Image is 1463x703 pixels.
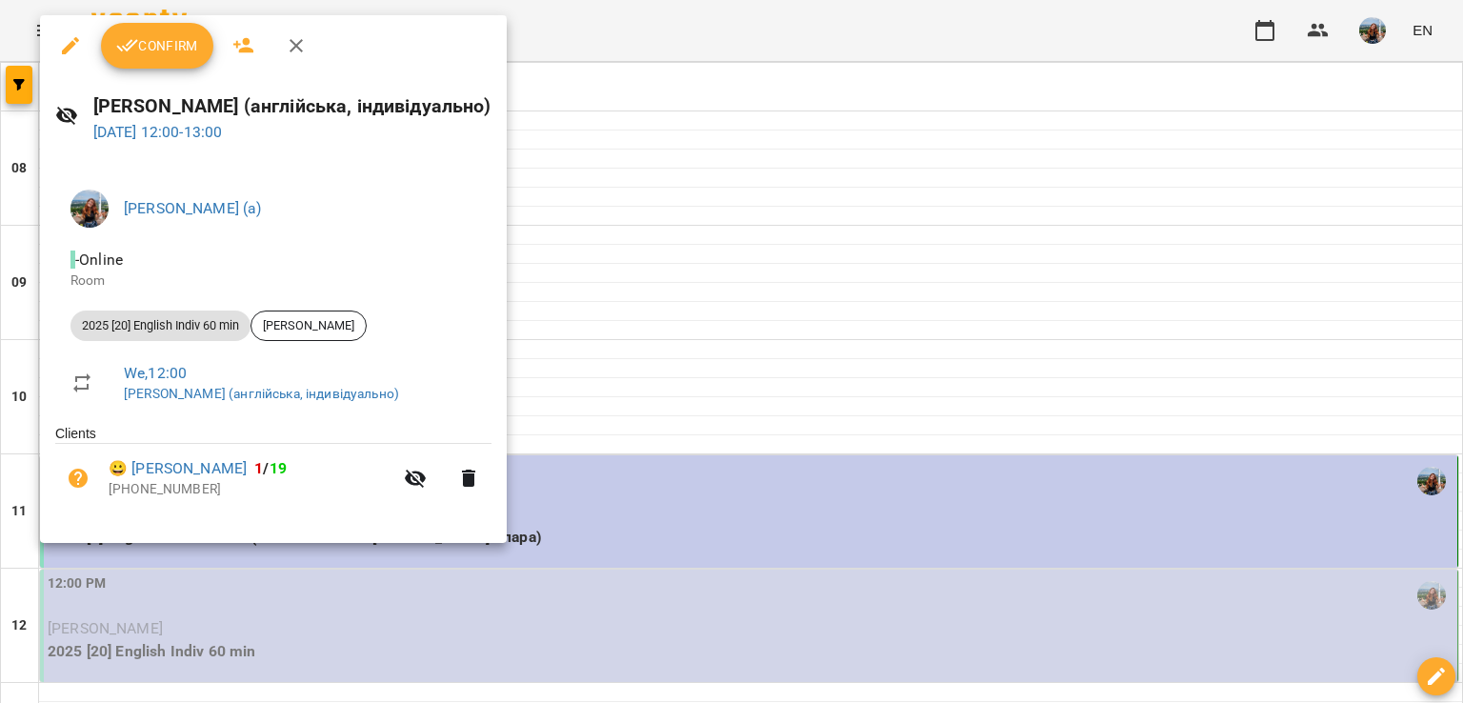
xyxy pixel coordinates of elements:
img: fade860515acdeec7c3b3e8f399b7c1b.jpg [70,190,109,228]
a: 😀 [PERSON_NAME] [109,457,247,480]
a: [DATE] 12:00-13:00 [93,123,223,141]
a: We , 12:00 [124,364,187,382]
b: / [254,459,287,477]
button: Confirm [101,23,213,69]
a: [PERSON_NAME] (а) [124,199,262,217]
a: [PERSON_NAME] (англійська, індивідуально) [124,386,399,401]
span: 19 [270,459,287,477]
span: 1 [254,459,263,477]
h6: [PERSON_NAME] (англійська, індивідуально) [93,91,491,121]
span: Confirm [116,34,198,57]
span: [PERSON_NAME] [251,317,366,334]
p: [PHONE_NUMBER] [109,480,392,499]
div: [PERSON_NAME] [251,311,367,341]
ul: Clients [55,424,491,519]
span: 2025 [20] English Indiv 60 min [70,317,251,334]
p: Room [70,271,476,291]
span: - Online [70,251,127,269]
button: Unpaid. Bill the attendance? [55,455,101,501]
